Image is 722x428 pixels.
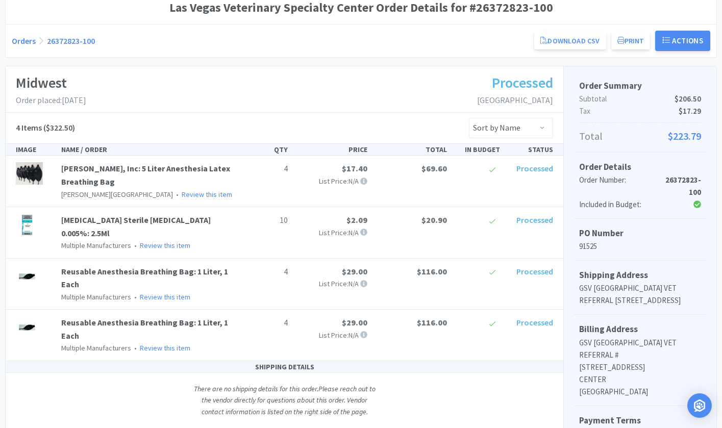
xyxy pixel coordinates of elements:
div: Order Number: [579,174,660,198]
p: List Price: N/A [296,278,367,289]
p: CENTER [579,373,701,386]
a: Reusable Anesthesia Breathing Bag: 1 Liter, 1 Each [61,266,228,290]
span: Processed [516,163,553,173]
span: $17.29 [679,105,701,117]
h5: Billing Address [579,322,701,336]
p: 91525 [579,240,701,253]
span: Processed [516,266,553,276]
span: $29.00 [342,317,367,328]
span: • [133,241,138,250]
span: 4 Items [16,122,42,133]
p: Tax [579,105,701,117]
h5: PO Number [579,226,701,240]
div: Included in Budget: [579,198,660,211]
span: Multiple Manufacturers [61,292,131,301]
a: Review this item [182,190,232,199]
span: $116.00 [417,266,447,276]
span: • [133,292,138,301]
a: Orders [12,36,36,46]
h5: Order Details [579,160,701,174]
h1: Midwest [16,71,86,94]
span: Processed [492,73,553,92]
p: List Price: N/A [296,330,367,341]
p: [GEOGRAPHIC_DATA] [477,94,553,107]
a: 26372823-100 [47,36,95,46]
div: IN BUDGET [451,144,504,155]
p: Subtotal [579,93,701,105]
a: [MEDICAL_DATA] Sterile [MEDICAL_DATA] 0.005%: 2.5Ml [61,215,211,238]
h5: Shipping Address [579,268,701,282]
p: List Price: N/A [296,227,367,238]
a: Review this item [140,241,190,250]
a: Review this item [140,343,190,353]
a: Review this item [140,292,190,301]
span: $69.60 [421,163,447,173]
button: Actions [655,31,710,51]
h5: Order Summary [579,79,701,93]
span: • [175,190,180,199]
p: [STREET_ADDRESS] [579,361,701,373]
div: IMAGE [12,144,57,155]
div: NAME / ORDER [57,144,239,155]
strong: 26372823-100 [665,175,701,197]
p: List Price: N/A [296,175,367,187]
p: [GEOGRAPHIC_DATA] [579,386,701,398]
p: GSV [GEOGRAPHIC_DATA] VET REFERRAL [STREET_ADDRESS] [579,282,701,307]
p: Total [579,128,701,144]
a: Download CSV [534,32,606,49]
div: PRICE [292,144,371,155]
i: There are no shipping details for this order. Please reach out to the vendor directly for questio... [194,384,376,416]
img: 1d214fb0ac5e4625ae58953a50d26a97_125492.jpg [16,214,38,236]
span: $2.09 [346,215,367,225]
p: GSV [GEOGRAPHIC_DATA] VET REFERRAL # [579,337,701,361]
span: $223.79 [668,128,701,144]
a: Reusable Anesthesia Breathing Bag: 1 Liter, 1 Each [61,317,228,341]
p: 4 [243,162,288,175]
span: $29.00 [342,266,367,276]
button: Print [611,32,651,49]
span: Multiple Manufacturers [61,241,131,250]
p: Order placed: [DATE] [16,94,86,107]
div: Open Intercom Messenger [687,393,712,418]
span: Processed [516,215,553,225]
div: QTY [239,144,292,155]
p: 4 [243,265,288,279]
span: Multiple Manufacturers [61,343,131,353]
span: $17.40 [342,163,367,173]
p: 10 [243,214,288,227]
span: $20.90 [421,215,447,225]
p: 4 [243,316,288,330]
div: TOTAL [371,144,451,155]
h5: Payment Terms [579,414,701,427]
img: ea35057f713e402cb7350af0d5510145_125862.jpeg [16,316,38,339]
img: ce1f517d58b9496cbd89692c1b3d0e9a_290007.jpeg [16,162,43,185]
span: $116.00 [417,317,447,328]
div: SHIPPING DETAILS [6,361,563,373]
h5: ($322.50) [16,121,75,135]
span: • [133,343,138,353]
div: STATUS [504,144,557,155]
span: [PERSON_NAME][GEOGRAPHIC_DATA] [61,190,173,199]
span: Processed [516,317,553,328]
span: $206.50 [675,93,701,105]
a: [PERSON_NAME], Inc: 5 Liter Anesthesia Latex Breathing Bag [61,163,230,187]
img: ea35057f713e402cb7350af0d5510145_125862.jpeg [16,265,38,288]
